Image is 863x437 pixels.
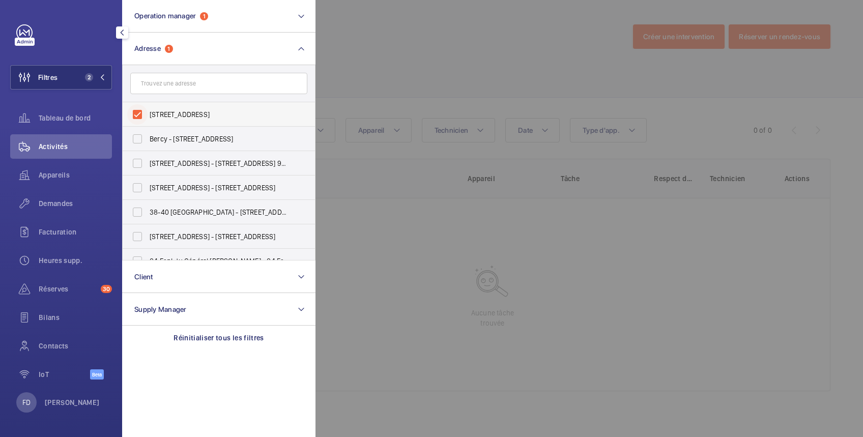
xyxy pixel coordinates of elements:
button: Filtres2 [10,65,112,90]
p: [PERSON_NAME] [45,397,100,407]
span: Réserves [39,284,97,294]
span: 30 [101,285,112,293]
span: Filtres [38,72,57,82]
span: Demandes [39,198,112,209]
span: 2 [85,73,93,81]
span: Tableau de bord [39,113,112,123]
span: IoT [39,369,90,380]
span: Beta [90,369,104,380]
p: FD [22,397,31,407]
span: Appareils [39,170,112,180]
span: Bilans [39,312,112,323]
span: Heures supp. [39,255,112,266]
span: Facturation [39,227,112,237]
span: Contacts [39,341,112,351]
span: Activités [39,141,112,152]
